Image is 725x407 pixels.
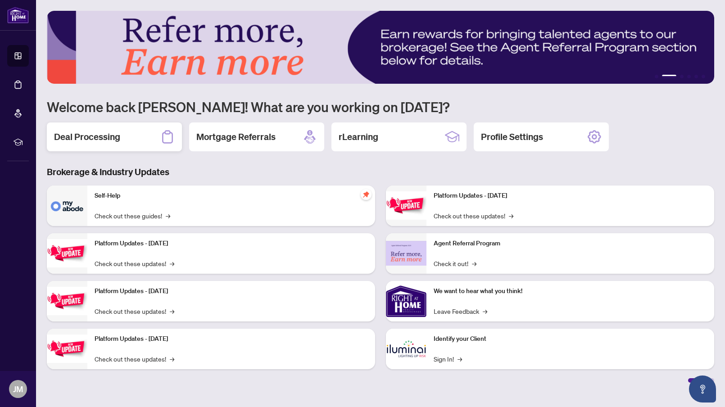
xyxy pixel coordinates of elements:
[47,166,714,178] h3: Brokerage & Industry Updates
[481,131,543,143] h2: Profile Settings
[361,189,372,200] span: pushpin
[339,131,378,143] h2: rLearning
[95,258,174,268] a: Check out these updates!→
[434,239,707,249] p: Agent Referral Program
[434,258,476,268] a: Check it out!→
[434,306,487,316] a: Leave Feedback→
[95,354,174,364] a: Check out these updates!→
[680,75,684,78] button: 3
[47,287,87,315] img: Platform Updates - July 21, 2025
[702,75,705,78] button: 6
[655,75,658,78] button: 1
[434,334,707,344] p: Identify your Client
[95,239,368,249] p: Platform Updates - [DATE]
[386,241,426,266] img: Agent Referral Program
[7,7,29,23] img: logo
[509,211,513,221] span: →
[434,354,462,364] a: Sign In!→
[13,383,23,395] span: JM
[47,11,714,84] img: Slide 1
[662,75,676,78] button: 2
[472,258,476,268] span: →
[386,329,426,369] img: Identify your Client
[170,354,174,364] span: →
[54,131,120,143] h2: Deal Processing
[170,258,174,268] span: →
[47,239,87,267] img: Platform Updates - September 16, 2025
[170,306,174,316] span: →
[434,211,513,221] a: Check out these updates!→
[166,211,170,221] span: →
[95,306,174,316] a: Check out these updates!→
[458,354,462,364] span: →
[434,286,707,296] p: We want to hear what you think!
[687,75,691,78] button: 4
[95,191,368,201] p: Self-Help
[694,75,698,78] button: 5
[689,375,716,402] button: Open asap
[47,335,87,363] img: Platform Updates - July 8, 2025
[196,131,276,143] h2: Mortgage Referrals
[95,286,368,296] p: Platform Updates - [DATE]
[434,191,707,201] p: Platform Updates - [DATE]
[386,191,426,220] img: Platform Updates - June 23, 2025
[95,334,368,344] p: Platform Updates - [DATE]
[95,211,170,221] a: Check out these guides!→
[483,306,487,316] span: →
[47,185,87,226] img: Self-Help
[47,98,714,115] h1: Welcome back [PERSON_NAME]! What are you working on [DATE]?
[386,281,426,321] img: We want to hear what you think!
